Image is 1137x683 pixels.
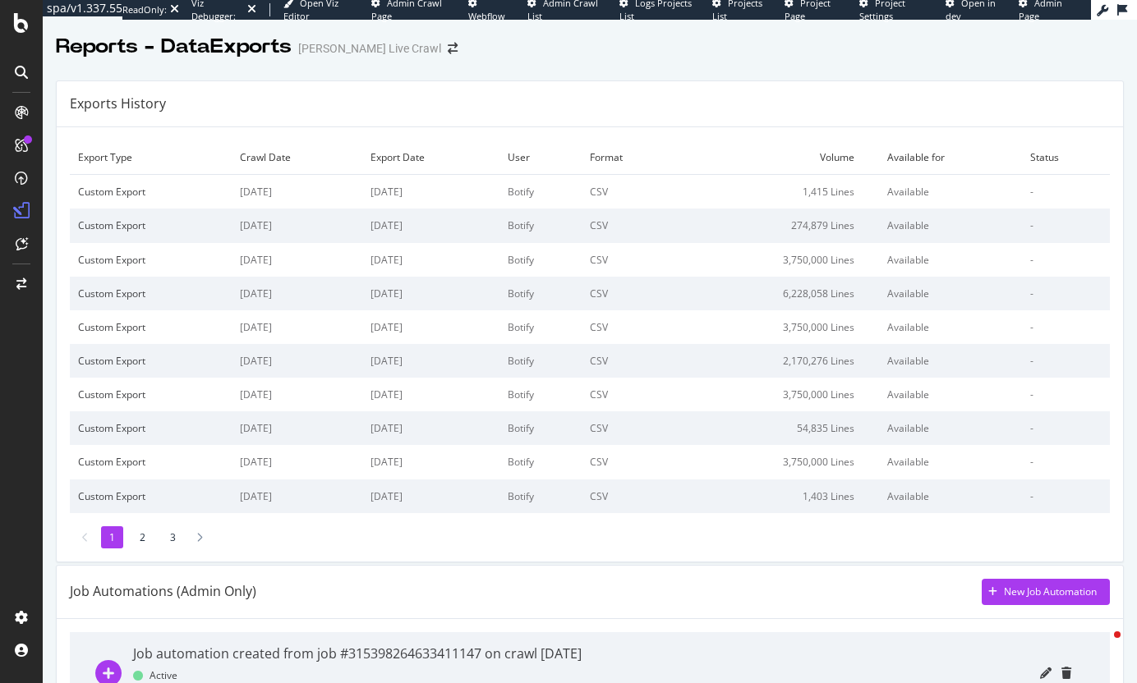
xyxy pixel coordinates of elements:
[1022,344,1110,378] td: -
[70,94,166,113] div: Exports History
[232,378,362,411] td: [DATE]
[362,344,499,378] td: [DATE]
[362,175,499,209] td: [DATE]
[362,140,499,175] td: Export Date
[582,277,677,310] td: CSV
[1004,584,1097,598] div: New Job Automation
[362,445,499,479] td: [DATE]
[1022,140,1110,175] td: Status
[78,218,223,232] div: Custom Export
[448,43,458,54] div: arrow-right-arrow-left
[499,277,582,310] td: Botify
[677,243,879,277] td: 3,750,000 Lines
[1022,209,1110,242] td: -
[677,310,879,344] td: 3,750,000 Lines
[887,253,1014,267] div: Available
[677,277,879,310] td: 6,228,058 Lines
[887,421,1014,435] div: Available
[677,344,879,378] td: 2,170,276 Lines
[78,354,223,368] div: Custom Export
[1022,175,1110,209] td: -
[582,411,677,445] td: CSV
[1040,667,1052,679] div: pencil
[1022,445,1110,479] td: -
[677,209,879,242] td: 274,879 Lines
[56,33,292,61] div: Reports - DataExports
[1061,667,1071,679] div: trash
[582,344,677,378] td: CSV
[232,175,362,209] td: [DATE]
[362,277,499,310] td: [DATE]
[133,644,582,663] div: Job automation created from job #315398264633411147 on crawl [DATE]
[499,344,582,378] td: Botify
[582,209,677,242] td: CSV
[1022,243,1110,277] td: -
[677,378,879,411] td: 3,750,000 Lines
[78,185,223,199] div: Custom Export
[582,378,677,411] td: CSV
[78,455,223,469] div: Custom Export
[70,140,232,175] td: Export Type
[133,668,177,682] div: Active
[1081,627,1121,667] iframe: Intercom live chat
[298,40,441,57] div: [PERSON_NAME] Live Crawl
[78,489,223,503] div: Custom Export
[499,209,582,242] td: Botify
[887,387,1014,401] div: Available
[362,310,499,344] td: [DATE]
[232,344,362,378] td: [DATE]
[982,579,1110,605] button: New Job Automation
[362,411,499,445] td: [DATE]
[122,3,167,16] div: ReadOnly:
[887,455,1014,469] div: Available
[499,175,582,209] td: Botify
[582,445,677,479] td: CSV
[499,378,582,411] td: Botify
[70,582,256,601] div: Job Automations (Admin Only)
[499,140,582,175] td: User
[1022,411,1110,445] td: -
[887,489,1014,503] div: Available
[887,354,1014,368] div: Available
[887,286,1014,300] div: Available
[582,310,677,344] td: CSV
[887,185,1014,199] div: Available
[101,526,123,548] li: 1
[362,479,499,513] td: [DATE]
[362,243,499,277] td: [DATE]
[887,218,1014,232] div: Available
[78,320,223,334] div: Custom Export
[582,140,677,175] td: Format
[232,140,362,175] td: Crawl Date
[131,526,154,548] li: 2
[468,10,505,22] span: Webflow
[677,175,879,209] td: 1,415 Lines
[232,445,362,479] td: [DATE]
[677,479,879,513] td: 1,403 Lines
[232,479,362,513] td: [DATE]
[499,445,582,479] td: Botify
[78,253,223,267] div: Custom Export
[232,243,362,277] td: [DATE]
[1022,310,1110,344] td: -
[362,378,499,411] td: [DATE]
[677,411,879,445] td: 54,835 Lines
[582,175,677,209] td: CSV
[499,243,582,277] td: Botify
[499,411,582,445] td: Botify
[1022,378,1110,411] td: -
[78,421,223,435] div: Custom Export
[582,479,677,513] td: CSV
[879,140,1022,175] td: Available for
[232,310,362,344] td: [DATE]
[232,277,362,310] td: [DATE]
[499,479,582,513] td: Botify
[1022,277,1110,310] td: -
[582,243,677,277] td: CSV
[78,387,223,401] div: Custom Export
[362,209,499,242] td: [DATE]
[78,286,223,300] div: Custom Export
[677,140,879,175] td: Volume
[677,445,879,479] td: 3,750,000 Lines
[232,411,362,445] td: [DATE]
